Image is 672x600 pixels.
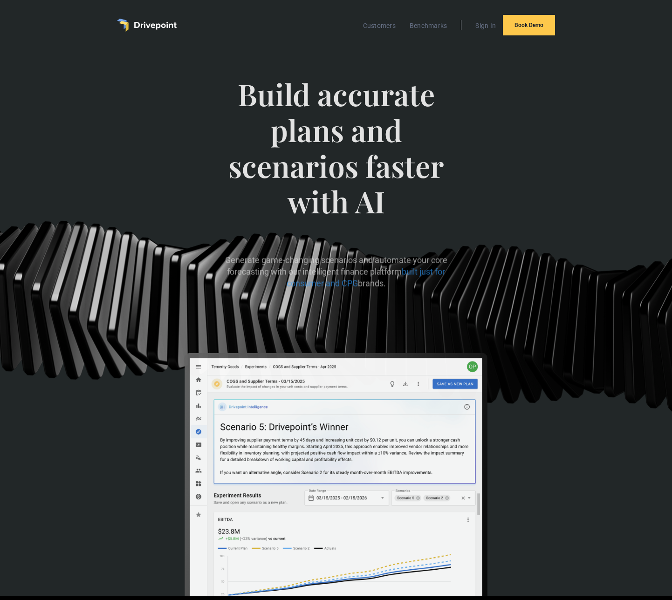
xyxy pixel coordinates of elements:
[287,267,446,288] span: built just for consumer and CPG
[222,254,450,290] p: Generate game-changing scenarios and automate your core forecasting with our intelligent finance ...
[471,20,501,32] a: Sign In
[117,19,177,32] a: home
[405,20,452,32] a: Benchmarks
[222,76,450,238] span: Build accurate plans and scenarios faster with AI
[358,20,400,32] a: Customers
[503,15,555,35] a: Book Demo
